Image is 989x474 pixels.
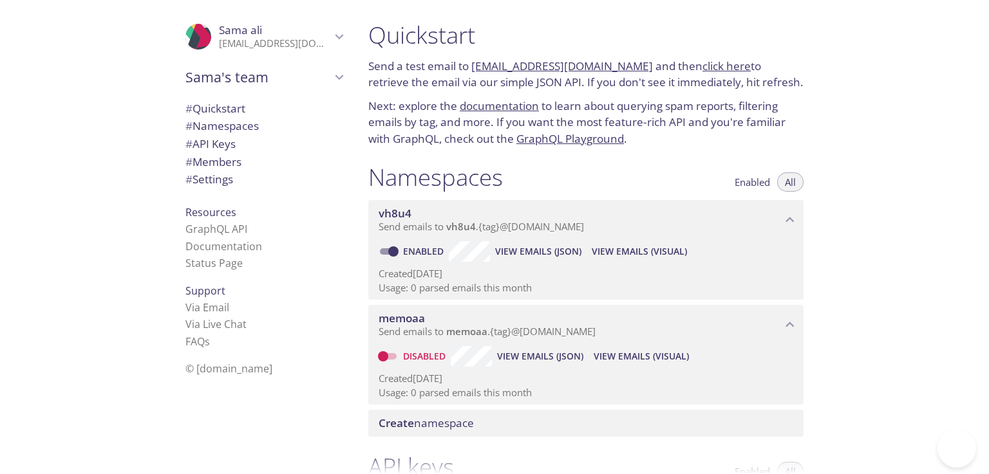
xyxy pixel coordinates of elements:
[368,200,804,240] div: vh8u4 namespace
[185,256,243,270] a: Status Page
[471,59,653,73] a: [EMAIL_ADDRESS][DOMAIN_NAME]
[185,317,247,331] a: Via Live Chat
[379,325,596,338] span: Send emails to . {tag} @[DOMAIN_NAME]
[185,205,236,219] span: Resources
[205,334,210,349] span: s
[516,131,624,146] a: GraphQL Playground
[175,153,353,171] div: Members
[185,284,225,298] span: Support
[379,281,793,295] p: Usage: 0 parsed emails this month
[175,60,353,94] div: Sama's team
[185,172,193,187] span: #
[368,163,503,192] h1: Namespaces
[401,245,449,257] a: Enabled
[379,386,793,399] p: Usage: 0 parsed emails this month
[175,170,353,188] div: Team Settings
[185,136,193,151] span: #
[379,267,793,280] p: Created [DATE]
[446,220,476,233] span: vh8u4
[368,410,804,437] div: Create namespace
[185,239,262,253] a: Documentation
[379,206,411,221] span: vh8u4
[185,361,272,376] span: © [DOMAIN_NAME]
[379,415,474,430] span: namespace
[185,154,193,169] span: #
[175,100,353,118] div: Quickstart
[185,118,259,133] span: Namespaces
[497,349,583,364] span: View Emails (JSON)
[185,101,193,116] span: #
[185,154,241,169] span: Members
[727,172,778,192] button: Enabled
[379,415,414,430] span: Create
[185,101,245,116] span: Quickstart
[592,244,687,259] span: View Emails (Visual)
[368,305,804,345] div: memoaa namespace
[185,334,210,349] a: FAQ
[490,241,587,262] button: View Emails (JSON)
[379,311,425,325] span: memoaa
[185,136,236,151] span: API Keys
[587,241,692,262] button: View Emails (Visual)
[401,350,451,362] a: Disabled
[368,58,804,91] p: Send a test email to and then to retrieve the email via our simple JSON API. If you don't see it ...
[185,172,233,187] span: Settings
[589,346,694,367] button: View Emails (Visual)
[379,372,793,385] p: Created [DATE]
[175,135,353,153] div: API Keys
[175,15,353,58] div: Sama ali
[368,21,804,50] h1: Quickstart
[175,117,353,135] div: Namespaces
[777,172,804,192] button: All
[185,118,193,133] span: #
[594,349,689,364] span: View Emails (Visual)
[702,59,751,73] a: click here
[379,220,584,233] span: Send emails to . {tag} @[DOMAIN_NAME]
[185,300,229,314] a: Via Email
[219,37,331,50] p: [EMAIL_ADDRESS][DOMAIN_NAME]
[185,222,247,236] a: GraphQL API
[937,429,976,468] iframe: Help Scout Beacon - Open
[492,346,589,367] button: View Emails (JSON)
[368,98,804,147] p: Next: explore the to learn about querying spam reports, filtering emails by tag, and more. If you...
[446,325,487,338] span: memoaa
[219,23,262,37] span: Sama ali
[185,68,331,86] span: Sama's team
[495,244,581,259] span: View Emails (JSON)
[460,98,539,113] a: documentation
